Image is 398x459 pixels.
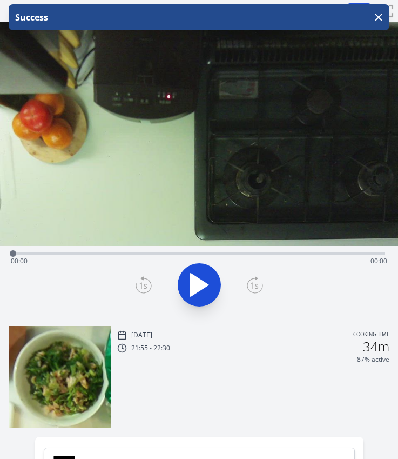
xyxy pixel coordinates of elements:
[131,344,170,352] p: 21:55 - 22:30
[347,3,372,19] button: 1×
[363,340,389,353] h2: 34m
[131,331,152,340] p: [DATE]
[357,355,389,364] p: 87% active
[9,326,111,428] img: 251004125644_thumb.jpeg
[353,330,389,340] p: Cooking time
[13,11,48,24] p: Success
[370,256,387,265] span: 00:00
[179,3,220,19] a: 00:00:00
